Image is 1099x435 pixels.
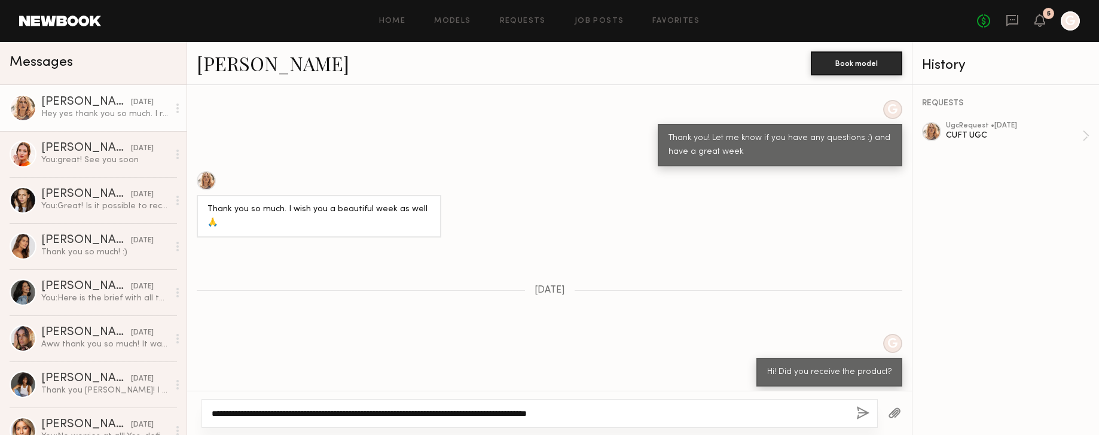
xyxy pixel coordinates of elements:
div: 5 [1047,11,1051,17]
div: [PERSON_NAME] [41,235,131,247]
a: G [1061,11,1080,31]
a: Job Posts [575,17,624,25]
div: ugc Request • [DATE] [946,122,1082,130]
div: [PERSON_NAME] [41,142,131,154]
button: Book model [811,51,902,75]
a: Models [434,17,471,25]
div: [DATE] [131,373,154,385]
div: REQUESTS [922,99,1089,108]
div: [PERSON_NAME] [41,327,131,339]
a: Home [379,17,406,25]
div: You: great! See you soon [41,154,169,166]
a: Book model [811,57,902,68]
div: Hey yes thank you so much. I received that [DATE] and I will be creating content ASAP. [41,108,169,120]
div: [DATE] [131,419,154,431]
div: [PERSON_NAME] [41,373,131,385]
div: [DATE] [131,189,154,200]
div: [PERSON_NAME] [41,96,131,108]
div: [PERSON_NAME] [41,188,131,200]
a: Requests [500,17,546,25]
div: Thank you [PERSON_NAME]! I had so so so much fun :) thank you for the new goodies as well! [41,385,169,396]
div: [DATE] [131,327,154,339]
div: [DATE] [131,143,154,154]
div: CUFT UGC [946,130,1082,141]
div: Thank you so much! :) [41,247,169,258]
div: Hi! Did you receive the product? [767,366,892,379]
span: [DATE] [535,285,565,296]
div: [DATE] [131,97,154,108]
div: Thank you so much. I wish you a beautiful week as well 🙏 [207,203,431,230]
div: [DATE] [131,235,154,247]
a: Favorites [652,17,700,25]
div: You: Here is the brief with all the info you should need! Please let me know if you have any ques... [41,293,169,304]
div: Aww thank you so much! It was so fun and you all have such great energy! Thank you for everything... [41,339,169,350]
div: Thank you! Let me know if you have any questions :) and have a great week [668,132,892,159]
a: ugcRequest •[DATE]CUFT UGC [946,122,1089,150]
div: [DATE] [131,281,154,293]
div: You: Great! Is it possible to receive by [DATE][DATE]? [41,200,169,212]
div: [PERSON_NAME] [41,281,131,293]
div: [PERSON_NAME] [41,419,131,431]
div: History [922,59,1089,72]
a: [PERSON_NAME] [197,50,349,76]
span: Messages [10,56,73,69]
